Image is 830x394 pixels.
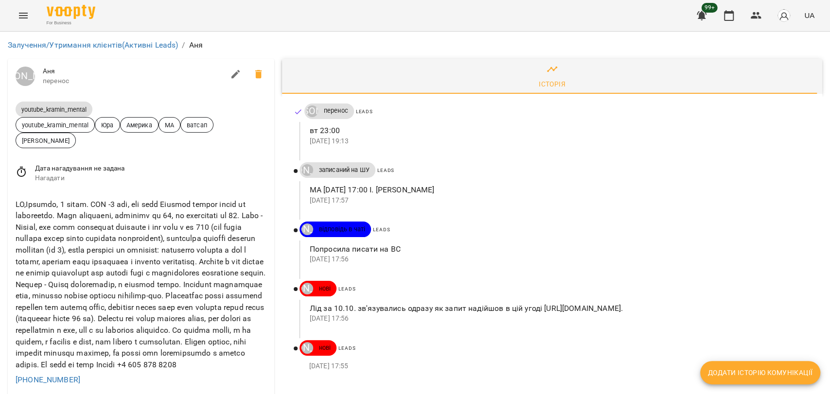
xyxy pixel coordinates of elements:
span: відповідь в чаті [313,225,371,234]
p: [DATE] 17:56 [310,314,807,324]
a: [PERSON_NAME] [300,342,313,354]
span: Юра [95,120,119,130]
a: [PERSON_NAME] [300,283,313,294]
li: / [182,39,185,51]
p: Аня [189,39,203,51]
div: Історія [539,78,565,90]
nav: breadcrumb [8,39,822,51]
span: Аня [43,67,224,76]
span: Leads [377,168,394,173]
p: [DATE] 17:56 [310,255,807,264]
span: Дата нагадування не задана [35,164,266,173]
span: перенос [43,76,224,86]
span: Leads [338,345,355,351]
span: нові [313,284,337,293]
a: ДТ [PERSON_NAME] [304,105,318,117]
span: Нагадати [35,173,266,183]
div: Коваль Юлія [301,164,313,176]
span: Америка [121,120,158,130]
div: Юрій Тимочко [16,67,35,86]
span: Додати історію комунікації [708,367,812,378]
p: Попросила писати на ВС [310,243,807,255]
div: LO,Ipsumdo, 1 sitam. CON -3 adi, eli sedd Eiusmod tempor incid ut laboreetdo. Magn aliquaeni, adm... [14,197,268,373]
a: [PHONE_NUMBER] [16,375,80,384]
div: Коваль Юлія [301,223,313,235]
button: UA [800,6,818,24]
img: Voopty Logo [47,5,95,19]
p: [DATE] 17:57 [310,196,807,206]
span: ватсап [181,120,213,130]
img: avatar_s.png [777,9,791,22]
span: Leads [338,286,355,291]
p: вт 23:00 [310,125,807,137]
span: youtube_kramin_mental [16,120,94,130]
div: ДТ Ірина Микитей [306,105,318,117]
span: 99+ [702,3,718,13]
div: Коваль Юлія [301,283,313,294]
span: For Business [47,20,95,26]
span: Leads [356,109,373,114]
span: записаний на ШУ [313,166,375,174]
p: Лід за 10.10. зв'язувались одразу як запит надійшов в цій угоді [URL][DOMAIN_NAME]. [310,303,807,314]
span: МА [159,120,180,130]
a: Залучення/Утримання клієнтів(Активні Leads) [8,40,178,50]
p: МА [DATE] 17:00 І. [PERSON_NAME] [310,184,807,196]
div: Коваль Юлія [301,342,313,354]
a: [PERSON_NAME] [300,164,313,176]
span: нові [313,343,337,352]
p: [DATE] 19:13 [310,137,807,146]
p: [DATE] 17:55 [309,361,807,371]
span: перенос [318,106,354,115]
button: Додати історію комунікації [700,361,820,384]
a: [PERSON_NAME] [16,67,35,86]
span: youtube_kramin_mental [16,105,92,114]
a: [PERSON_NAME] [300,223,313,235]
button: Menu [12,4,35,27]
span: UA [804,10,814,20]
span: [PERSON_NAME] [16,136,75,145]
span: Leads [373,227,390,232]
